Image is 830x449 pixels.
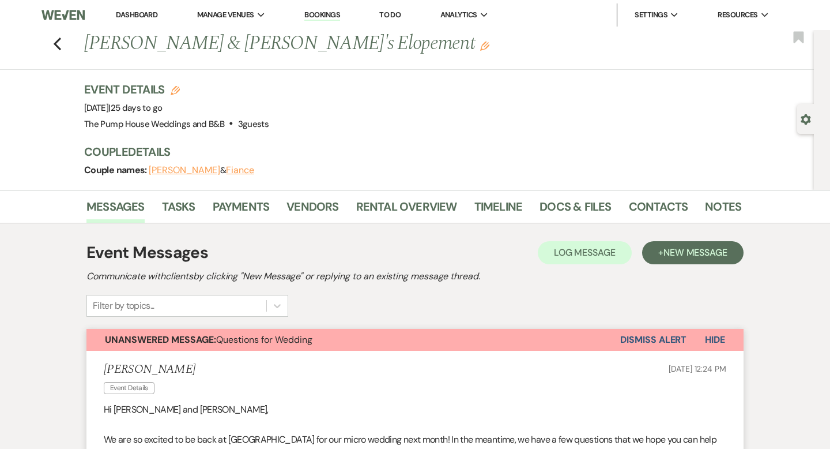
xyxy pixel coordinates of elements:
[84,30,601,58] h1: [PERSON_NAME] & [PERSON_NAME]'s Elopement
[718,9,757,21] span: Resources
[286,197,338,223] a: Vendors
[84,118,224,130] span: The Pump House Weddings and B&B
[93,299,154,313] div: Filter by topics...
[663,246,727,259] span: New Message
[84,164,149,176] span: Couple names:
[84,81,269,98] h3: Event Details
[104,382,154,394] span: Event Details
[686,329,744,351] button: Hide
[86,270,744,283] h2: Communicate with clients by clicking "New Message" or replying to an existing message thread.
[84,144,730,160] h3: Couple Details
[226,166,254,175] button: Fiance
[116,10,157,20] a: Dashboard
[41,3,85,27] img: Weven Logo
[539,197,611,223] a: Docs & Files
[440,9,477,21] span: Analytics
[86,241,208,265] h1: Event Messages
[538,241,632,264] button: Log Message
[474,197,523,223] a: Timeline
[705,197,741,223] a: Notes
[197,9,254,21] span: Manage Venues
[86,329,620,351] button: Unanswered Message:Questions for Wedding
[635,9,667,21] span: Settings
[801,113,811,124] button: Open lead details
[480,40,489,51] button: Edit
[84,102,162,114] span: [DATE]
[104,362,195,377] h5: [PERSON_NAME]
[238,118,269,130] span: 3 guests
[554,246,616,259] span: Log Message
[629,197,688,223] a: Contacts
[111,102,163,114] span: 25 days to go
[149,164,254,176] span: &
[149,166,220,175] button: [PERSON_NAME]
[379,10,401,20] a: To Do
[104,402,726,417] p: Hi [PERSON_NAME] and [PERSON_NAME],
[86,197,145,223] a: Messages
[642,241,744,264] button: +New Message
[705,334,725,346] span: Hide
[213,197,270,223] a: Payments
[304,10,340,21] a: Bookings
[105,334,312,346] span: Questions for Wedding
[105,334,216,346] strong: Unanswered Message:
[669,364,726,374] span: [DATE] 12:24 PM
[356,197,457,223] a: Rental Overview
[162,197,195,223] a: Tasks
[108,102,162,114] span: |
[620,329,686,351] button: Dismiss Alert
